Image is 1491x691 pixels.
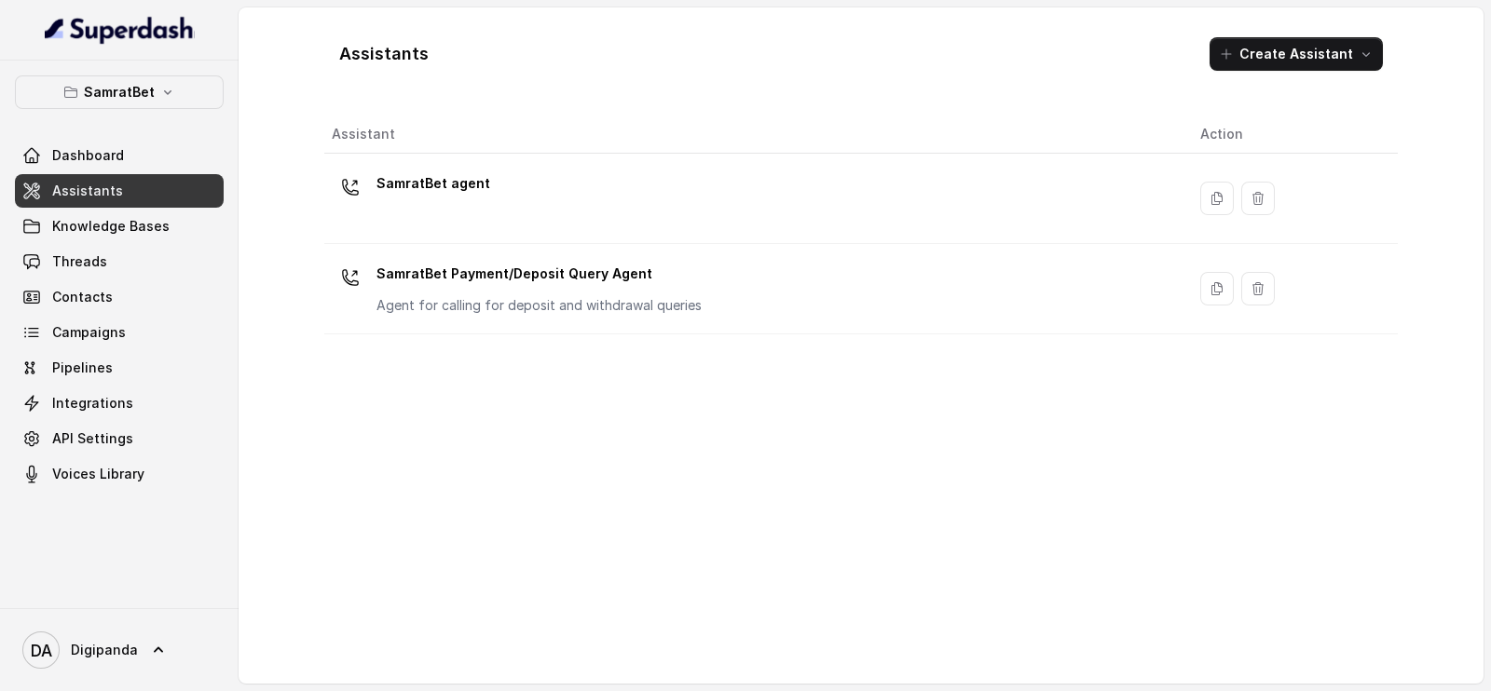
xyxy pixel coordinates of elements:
p: SamratBet [84,81,155,103]
button: SamratBet [15,75,224,109]
a: Threads [15,245,224,278]
span: Contacts [52,288,113,306]
button: Create Assistant [1210,37,1383,71]
a: Campaigns [15,316,224,349]
p: SamratBet agent [376,169,490,198]
span: API Settings [52,429,133,448]
p: SamratBet Payment/Deposit Query Agent [376,259,702,289]
a: Integrations [15,386,224,420]
th: Action [1185,115,1398,154]
a: Pipelines [15,351,224,385]
h1: Assistants [339,39,429,69]
text: DA [31,641,52,660]
span: Assistants [52,182,123,200]
a: Voices Library [15,457,224,491]
p: Agent for calling for deposit and withdrawal queries [376,296,702,315]
span: Dashboard [52,146,124,165]
span: Threads [52,252,107,271]
span: Pipelines [52,359,113,377]
a: Knowledge Bases [15,210,224,243]
img: light.svg [45,15,195,45]
span: Digipanda [71,641,138,659]
span: Knowledge Bases [52,217,170,236]
a: Contacts [15,280,224,314]
span: Campaigns [52,323,126,342]
a: API Settings [15,422,224,455]
th: Assistant [324,115,1185,154]
span: Voices Library [52,465,144,483]
span: Integrations [52,394,133,413]
a: Assistants [15,174,224,208]
a: Dashboard [15,139,224,172]
a: Digipanda [15,624,224,676]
